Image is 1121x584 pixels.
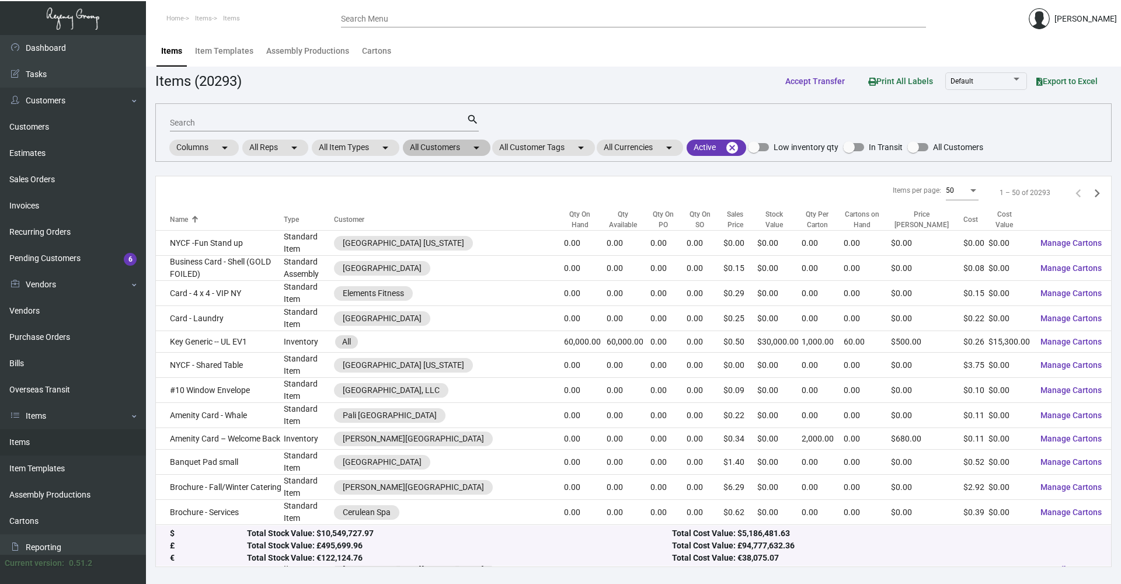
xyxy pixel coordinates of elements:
[844,500,891,525] td: 0.00
[170,552,247,565] div: €
[802,209,833,230] div: Qty Per Carton
[166,15,184,22] span: Home
[1031,502,1111,523] button: Manage Cartons
[757,281,801,306] td: $0.00
[757,256,801,281] td: $0.00
[757,475,801,500] td: $0.00
[564,500,607,525] td: 0.00
[891,353,963,378] td: $0.00
[723,500,758,525] td: $0.62
[1040,314,1102,323] span: Manage Cartons
[607,209,650,230] div: Qty Available
[723,231,758,256] td: $0.00
[69,557,92,569] div: 0.51.2
[1040,385,1102,395] span: Manage Cartons
[284,214,299,225] div: Type
[156,525,284,550] td: Business Card - 1000
[687,525,723,550] td: 0.00
[802,281,844,306] td: 0.00
[802,428,844,450] td: 2,000.00
[1040,263,1102,273] span: Manage Cartons
[650,256,687,281] td: 0.00
[1054,13,1117,25] div: [PERSON_NAME]
[723,209,747,230] div: Sales Price
[1040,457,1102,467] span: Manage Cartons
[988,378,1031,403] td: $0.00
[757,353,801,378] td: $0.00
[156,428,284,450] td: Amenity Card – Welcome Back
[802,500,844,525] td: 0.00
[757,403,801,428] td: $0.00
[343,262,422,274] div: [GEOGRAPHIC_DATA]
[1040,337,1102,346] span: Manage Cartons
[284,281,334,306] td: Standard Item
[564,256,607,281] td: 0.00
[195,15,212,22] span: Items
[844,378,891,403] td: 0.00
[844,353,891,378] td: 0.00
[891,403,963,428] td: $0.00
[284,306,334,331] td: Standard Item
[844,428,891,450] td: 0.00
[607,353,650,378] td: 0.00
[687,231,723,256] td: 0.00
[774,140,838,154] span: Low inventory qty
[1031,331,1111,352] button: Manage Cartons
[343,506,391,519] div: Cerulean Spa
[963,353,988,378] td: $3.75
[284,403,334,428] td: Standard Item
[284,525,334,550] td: Standard Item
[170,214,284,225] div: Name
[844,281,891,306] td: 0.00
[1040,434,1102,443] span: Manage Cartons
[988,209,1021,230] div: Cost Value
[156,281,284,306] td: Card - 4 x 4 - VIP NY
[1088,183,1106,202] button: Next page
[607,306,650,331] td: 0.00
[650,231,687,256] td: 0.00
[284,353,334,378] td: Standard Item
[757,525,801,550] td: $0.00
[466,113,479,127] mat-icon: search
[757,209,801,230] div: Stock Value
[284,428,334,450] td: Inventory
[266,45,349,57] div: Assembly Productions
[988,403,1031,428] td: $0.00
[1031,354,1111,376] button: Manage Cartons
[607,331,650,353] td: 60,000.00
[672,540,1097,552] div: Total Cost Value: £94,777,632.36
[723,525,758,550] td: $0.19
[988,306,1031,331] td: $0.00
[723,353,758,378] td: $0.00
[650,281,687,306] td: 0.00
[963,214,988,225] div: Cost
[343,384,440,397] div: [GEOGRAPHIC_DATA], LLC
[247,552,672,565] div: Total Stock Value: €122,124.76
[869,140,903,154] span: In Transit
[247,528,672,540] div: Total Stock Value: $10,549,727.97
[156,256,284,281] td: Business Card - Shell (GOLD FOILED)
[687,428,723,450] td: 0.00
[170,540,247,552] div: £
[156,378,284,403] td: #10 Window Envelope
[687,378,723,403] td: 0.00
[284,331,334,353] td: Inventory
[156,403,284,428] td: Amenity Card - Whale
[891,256,963,281] td: $0.00
[893,185,941,196] div: Items per page:
[607,525,650,550] td: 0.00
[844,231,891,256] td: 0.00
[963,306,988,331] td: $0.22
[156,331,284,353] td: Key Generic -- UL EV1
[1029,8,1050,29] img: admin@bootstrapmaster.com
[597,140,683,156] mat-chip: All Currencies
[951,77,973,85] span: Default
[242,140,308,156] mat-chip: All Reps
[343,312,422,325] div: [GEOGRAPHIC_DATA]
[156,353,284,378] td: NYCF - Shared Table
[687,209,712,230] div: Qty On SO
[687,306,723,331] td: 0.00
[891,306,963,331] td: $0.00
[687,475,723,500] td: 0.00
[891,209,963,230] div: Price [PERSON_NAME]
